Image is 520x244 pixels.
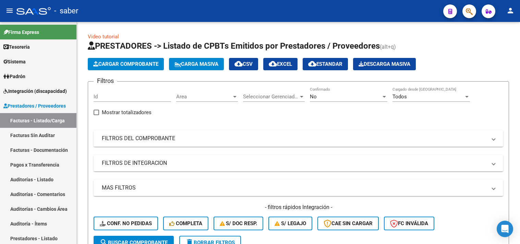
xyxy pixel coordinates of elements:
[353,58,416,70] button: Descarga Masiva
[102,108,152,117] span: Mostrar totalizadores
[392,94,407,100] span: Todos
[94,217,158,230] button: Conf. no pedidas
[3,28,39,36] span: Firma Express
[308,61,342,67] span: Estandar
[263,58,298,70] button: EXCEL
[317,217,379,230] button: CAE SIN CARGAR
[3,102,66,110] span: Prestadores / Proveedores
[353,58,416,70] app-download-masive: Descarga masiva de comprobantes (adjuntos)
[384,217,434,230] button: FC Inválida
[100,220,152,227] span: Conf. no pedidas
[359,61,410,67] span: Descarga Masiva
[54,3,78,19] span: - saber
[88,41,380,51] span: PRESTADORES -> Listado de CPBTs Emitidos por Prestadores / Proveedores
[268,217,312,230] button: S/ legajo
[94,155,503,171] mat-expansion-panel-header: FILTROS DE INTEGRACION
[94,76,117,86] h3: Filtros
[169,58,224,70] button: Carga Masiva
[214,217,264,230] button: S/ Doc Resp.
[102,159,487,167] mat-panel-title: FILTROS DE INTEGRACION
[220,220,257,227] span: S/ Doc Resp.
[308,60,316,68] mat-icon: cloud_download
[3,43,30,51] span: Tesorería
[269,60,277,68] mat-icon: cloud_download
[94,180,503,196] mat-expansion-panel-header: MAS FILTROS
[243,94,299,100] span: Seleccionar Gerenciador
[5,7,14,15] mat-icon: menu
[269,61,292,67] span: EXCEL
[234,60,243,68] mat-icon: cloud_download
[506,7,515,15] mat-icon: person
[497,221,513,237] div: Open Intercom Messenger
[3,87,67,95] span: Integración (discapacidad)
[174,61,218,67] span: Carga Masiva
[94,204,503,211] h4: - filtros rápidos Integración -
[94,130,503,147] mat-expansion-panel-header: FILTROS DEL COMPROBANTE
[3,58,26,65] span: Sistema
[102,184,487,192] mat-panel-title: MAS FILTROS
[234,61,253,67] span: CSV
[176,94,232,100] span: Area
[93,61,158,67] span: Cargar Comprobante
[380,44,396,50] span: (alt+q)
[88,58,164,70] button: Cargar Comprobante
[169,220,202,227] span: Completa
[229,58,258,70] button: CSV
[303,58,348,70] button: Estandar
[102,135,487,142] mat-panel-title: FILTROS DEL COMPROBANTE
[163,217,208,230] button: Completa
[3,73,25,80] span: Padrón
[310,94,317,100] span: No
[390,220,428,227] span: FC Inválida
[88,34,119,40] a: Video tutorial
[275,220,306,227] span: S/ legajo
[324,220,373,227] span: CAE SIN CARGAR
